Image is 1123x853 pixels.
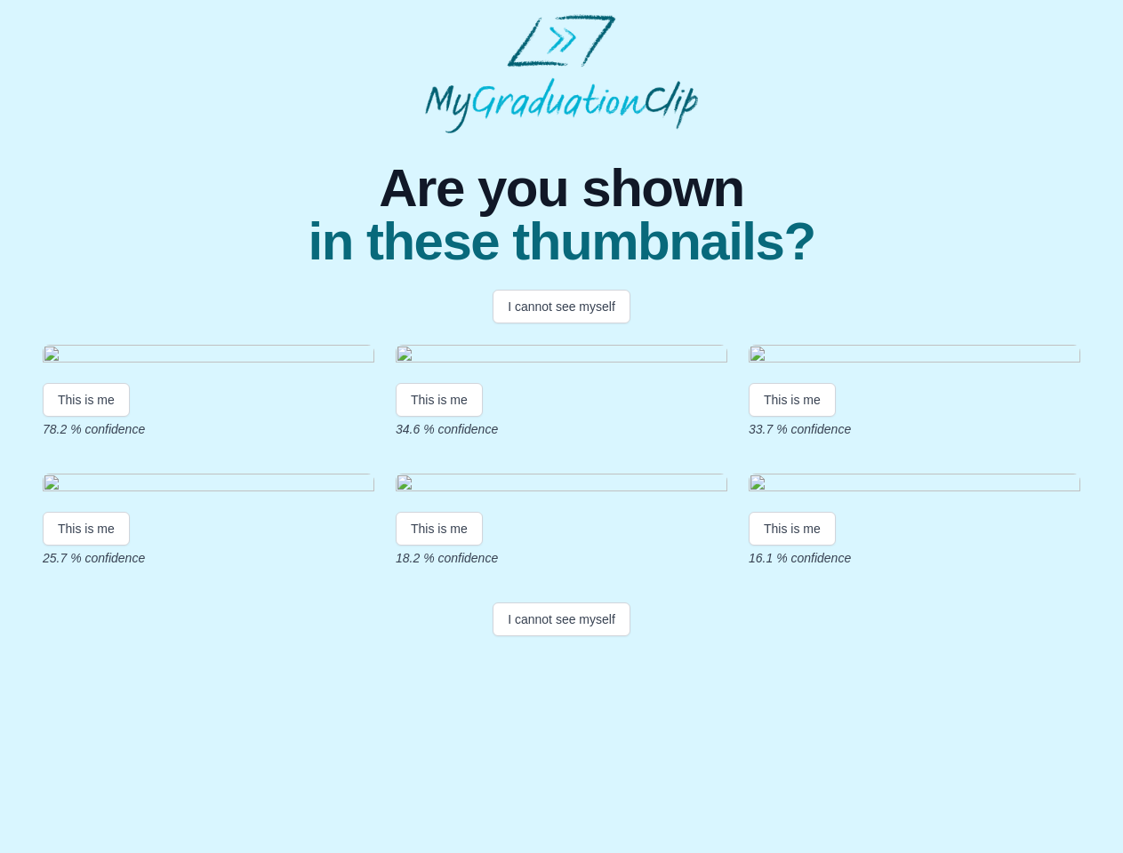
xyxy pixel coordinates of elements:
button: This is me [396,512,483,546]
button: This is me [43,383,130,417]
p: 25.7 % confidence [43,549,374,567]
img: 195a7e8093251d45e2797f1f6dc719e12bbc34ac.gif [749,474,1080,498]
button: This is me [396,383,483,417]
button: This is me [749,512,836,546]
p: 16.1 % confidence [749,549,1080,567]
img: e23b0bb34839f1450bdcf95cc694f9b8c4f203d0.gif [43,474,374,498]
span: in these thumbnails? [308,215,814,268]
img: c3ea86cf137b5b090058f5f54305357ec68ff3b6.gif [43,345,374,369]
img: MyGraduationClip [425,14,699,133]
img: acf5c84294953e6c292b20aae1c5b8ee1093e19e.gif [396,345,727,369]
p: 34.6 % confidence [396,420,727,438]
button: This is me [749,383,836,417]
p: 33.7 % confidence [749,420,1080,438]
button: I cannot see myself [493,290,630,323]
button: I cannot see myself [493,602,630,636]
button: This is me [43,512,130,546]
p: 18.2 % confidence [396,549,727,567]
p: 78.2 % confidence [43,420,374,438]
span: Are you shown [308,162,814,215]
img: dc1ddde10a5c5df3b01d3470d5cbc3e2b84d7531.gif [749,345,1080,369]
img: 490a9d4d62d5466d0fc4db3b3bd87f3c5d3d4097.gif [396,474,727,498]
